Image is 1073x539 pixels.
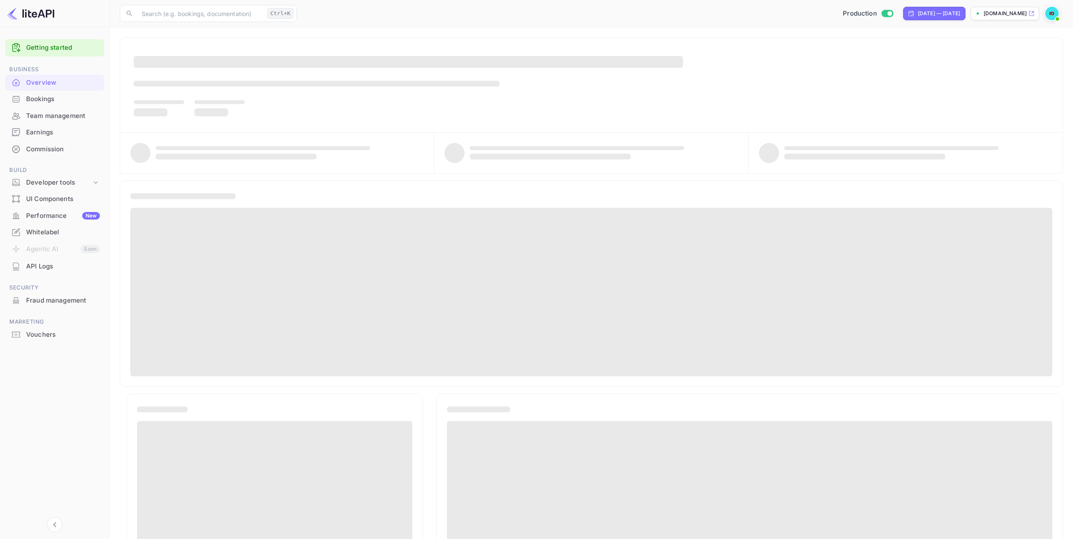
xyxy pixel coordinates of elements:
[5,317,104,327] span: Marketing
[903,7,965,20] div: Click to change the date range period
[26,296,100,306] div: Fraud management
[918,10,960,17] div: [DATE] — [DATE]
[5,258,104,275] div: API Logs
[82,212,100,220] div: New
[5,292,104,308] a: Fraud management
[5,75,104,91] div: Overview
[843,9,877,19] span: Production
[5,124,104,141] div: Earnings
[267,8,293,19] div: Ctrl+K
[26,330,100,340] div: Vouchers
[26,145,100,154] div: Commission
[26,228,100,237] div: Whitelabel
[839,9,896,19] div: Switch to Sandbox mode
[5,191,104,207] div: UI Components
[137,5,264,22] input: Search (e.g. bookings, documentation)
[5,124,104,140] a: Earnings
[5,224,104,240] a: Whitelabel
[5,258,104,274] a: API Logs
[26,94,100,104] div: Bookings
[5,108,104,123] a: Team management
[26,211,100,221] div: Performance
[1045,7,1059,20] img: Ivan Orlov
[5,175,104,190] div: Developer tools
[984,10,1027,17] p: [DOMAIN_NAME]
[5,91,104,107] a: Bookings
[5,283,104,292] span: Security
[5,224,104,241] div: Whitelabel
[5,65,104,74] span: Business
[26,128,100,137] div: Earnings
[5,292,104,309] div: Fraud management
[26,178,91,188] div: Developer tools
[5,75,104,90] a: Overview
[5,141,104,158] div: Commission
[5,141,104,157] a: Commission
[5,327,104,343] div: Vouchers
[26,194,100,204] div: UI Components
[26,111,100,121] div: Team management
[5,191,104,206] a: UI Components
[5,39,104,56] div: Getting started
[26,78,100,88] div: Overview
[5,208,104,223] a: PerformanceNew
[5,327,104,342] a: Vouchers
[47,517,62,532] button: Collapse navigation
[5,166,104,175] span: Build
[26,262,100,271] div: API Logs
[5,91,104,107] div: Bookings
[26,43,100,53] a: Getting started
[7,7,54,20] img: LiteAPI logo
